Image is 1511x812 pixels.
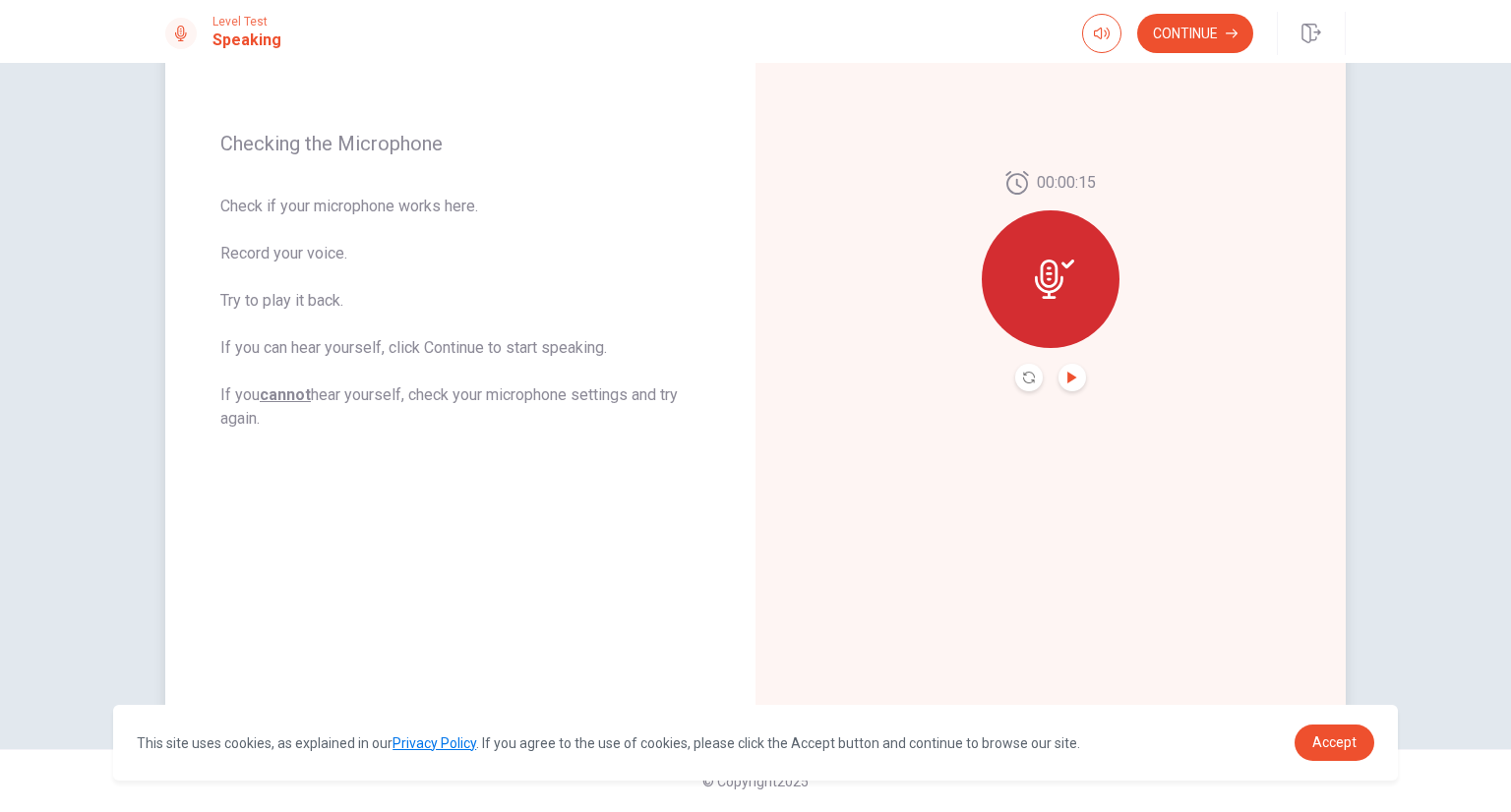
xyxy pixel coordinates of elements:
h1: Speaking [212,29,281,52]
span: This site uses cookies, as explained in our . If you agree to the use of cookies, please click th... [137,735,1080,751]
span: © Copyright 2025 [702,774,809,789]
u: cannot [260,385,311,404]
a: dismiss cookie message [1295,725,1374,761]
a: Privacy Policy [393,735,476,751]
span: Level Test [212,15,281,29]
button: Play Audio [1058,364,1086,391]
span: Checking the Microphone [220,132,700,155]
div: cookieconsent [113,705,1398,781]
span: 00:00:15 [1037,171,1096,195]
span: Check if your microphone works here. Record your voice. Try to play it back. If you can hear your... [220,195,700,431]
button: Record Again [1015,364,1043,391]
span: Accept [1312,734,1357,750]
button: Continue [1137,14,1253,53]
